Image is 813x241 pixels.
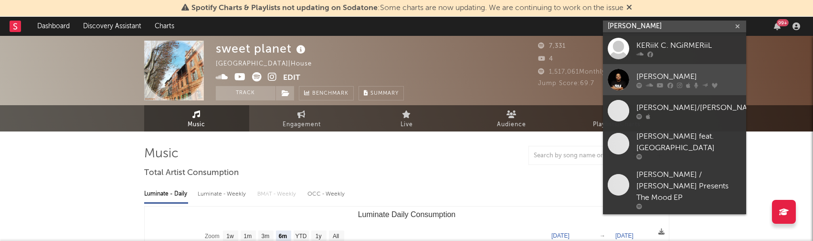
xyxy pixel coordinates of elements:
div: Luminate - Weekly [198,186,248,202]
div: KERiiK C. NGiRMERiiL [636,40,741,51]
span: Playlists/Charts [593,119,640,131]
span: Spotify Charts & Playlists not updating on Sodatone [191,4,378,12]
a: Engagement [249,105,354,131]
div: sweet planet [216,41,308,56]
div: Luminate - Daily [144,186,188,202]
a: Playlists/Charts [564,105,669,131]
input: Search for artists [603,21,746,33]
span: Audience [497,119,526,131]
span: Benchmark [312,88,348,99]
text: [DATE] [615,232,634,239]
text: Zoom [205,233,220,240]
a: [PERSON_NAME] / [PERSON_NAME] Presents The Mood EP [603,164,746,214]
div: OCC - Weekly [307,186,346,202]
text: Luminate Daily Consumption [358,210,455,219]
text: 1m [243,233,252,240]
div: [PERSON_NAME] [636,71,741,82]
div: [PERSON_NAME] / [PERSON_NAME] Presents The Mood EP [636,169,741,204]
a: Charts [148,17,181,36]
span: Music [188,119,205,131]
span: : Some charts are now updating. We are continuing to work on the issue [191,4,623,12]
text: 1y [315,233,321,240]
span: 1,517,061 Monthly Listeners [538,69,637,75]
button: Summary [359,86,404,100]
a: Discovery Assistant [76,17,148,36]
a: Live [354,105,459,131]
text: → [600,232,605,239]
div: 99 + [777,19,789,26]
span: Live [401,119,413,131]
text: 3m [261,233,269,240]
text: [DATE] [551,232,570,239]
button: Track [216,86,275,100]
div: [GEOGRAPHIC_DATA] | House [216,58,323,70]
span: 7,331 [538,43,566,49]
button: 99+ [774,22,781,30]
a: Music [144,105,249,131]
text: YTD [295,233,306,240]
a: [PERSON_NAME] [603,64,746,95]
a: [PERSON_NAME]/[PERSON_NAME] [603,95,746,126]
input: Search by song name or URL [529,152,630,160]
text: 6m [278,233,286,240]
text: All [332,233,338,240]
button: Edit [283,72,300,84]
a: Dashboard [31,17,76,36]
span: Total Artist Consumption [144,167,239,179]
span: Summary [370,91,399,96]
div: [PERSON_NAME]/[PERSON_NAME] [636,102,760,113]
span: Engagement [283,119,321,131]
div: [PERSON_NAME] feat. [GEOGRAPHIC_DATA] [636,131,741,154]
a: [PERSON_NAME] feat. [GEOGRAPHIC_DATA] [603,126,746,164]
a: KERiiK C. NGiRMERiiL [603,33,746,64]
span: 4 [538,56,553,62]
text: 1w [226,233,234,240]
span: Jump Score: 69.7 [538,80,594,87]
a: Audience [459,105,564,131]
a: Benchmark [299,86,354,100]
span: Dismiss [626,4,632,12]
